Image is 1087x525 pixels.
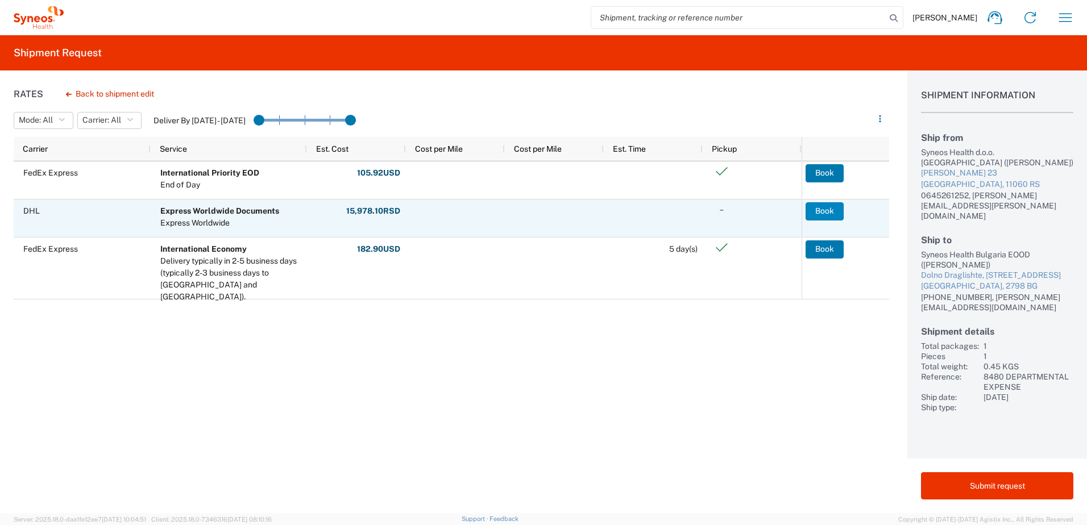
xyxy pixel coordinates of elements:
span: Cost per Mile [514,144,562,153]
div: Express Worldwide [160,217,279,229]
div: Ship type: [921,402,979,413]
div: End of Day [160,179,259,191]
div: Pieces [921,351,979,361]
h2: Shipment Request [14,46,102,60]
button: Back to shipment edit [57,84,163,104]
h2: Shipment details [921,326,1073,337]
span: FedEx Express [23,168,78,177]
div: [GEOGRAPHIC_DATA], 11060 RS [921,179,1073,190]
span: [DATE] 10:04:51 [102,516,146,523]
button: 182.90USD [356,240,401,259]
div: Reference: [921,372,979,392]
button: 105.92USD [356,164,401,182]
strong: 15,978.10 RSD [346,206,400,216]
span: Carrier: All [82,115,121,126]
div: [GEOGRAPHIC_DATA], 2798 BG [921,281,1073,292]
div: 8480 DEPARTMENTAL EXPENSE [984,372,1073,392]
button: Carrier: All [77,112,142,129]
span: Copyright © [DATE]-[DATE] Agistix Inc., All Rights Reserved [898,514,1073,524]
span: FedEx Express [23,244,78,253]
button: Book [806,240,844,259]
div: 1 [984,341,1073,351]
h2: Ship from [921,132,1073,143]
button: Book [806,202,844,220]
div: Syneos Health Bulgaria EOOD ([PERSON_NAME]) [921,249,1073,270]
button: 15,978.10RSD [346,202,401,220]
div: 1 [984,351,1073,361]
div: [PERSON_NAME] 23 [921,168,1073,179]
h1: Shipment Information [921,90,1073,113]
span: [PERSON_NAME] [912,13,977,23]
span: Client: 2025.18.0-7346316 [151,516,272,523]
div: Total weight: [921,361,979,372]
div: [DATE] [984,392,1073,402]
button: Book [806,164,844,182]
input: Shipment, tracking or reference number [591,7,886,28]
span: Service [160,144,187,153]
span: Server: 2025.18.0-daa1fe12ee7 [14,516,146,523]
span: DHL [23,206,40,215]
span: [DATE] 08:10:16 [227,516,272,523]
div: Dolno Draglishte, [STREET_ADDRESS] [921,270,1073,281]
span: Pickup [712,144,737,153]
b: Express Worldwide Documents [160,206,279,215]
span: Est. Time [613,144,646,153]
a: [PERSON_NAME] 23[GEOGRAPHIC_DATA], 11060 RS [921,168,1073,190]
div: [PHONE_NUMBER], [PERSON_NAME][EMAIL_ADDRESS][DOMAIN_NAME] [921,292,1073,312]
a: Dolno Draglishte, [STREET_ADDRESS][GEOGRAPHIC_DATA], 2798 BG [921,270,1073,292]
div: Syneos Health d.o.o. [GEOGRAPHIC_DATA] ([PERSON_NAME]) [921,147,1073,168]
span: Carrier [23,144,48,153]
a: Support [462,515,490,522]
div: Delivery typically in 2-5 business days (typically 2-3 business days to Canada and Mexico). [160,255,302,303]
strong: 105.92 USD [357,168,400,178]
div: 0.45 KGS [984,361,1073,372]
div: Ship date: [921,392,979,402]
h2: Ship to [921,235,1073,245]
strong: 182.90 USD [357,244,400,255]
a: Feedback [489,515,518,522]
b: International Priority EOD [160,168,259,177]
label: Deliver By [DATE] - [DATE] [153,115,246,126]
span: Cost per Mile [415,144,463,153]
button: Mode: All [14,112,73,129]
div: 0645261252, [PERSON_NAME][EMAIL_ADDRESS][PERSON_NAME][DOMAIN_NAME] [921,190,1073,221]
div: Total packages: [921,341,979,351]
b: International Economy [160,244,247,253]
h1: Rates [14,89,43,99]
span: 5 day(s) [669,244,698,253]
span: Mode: All [19,115,53,126]
span: Est. Cost [316,144,348,153]
button: Submit request [921,472,1073,499]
